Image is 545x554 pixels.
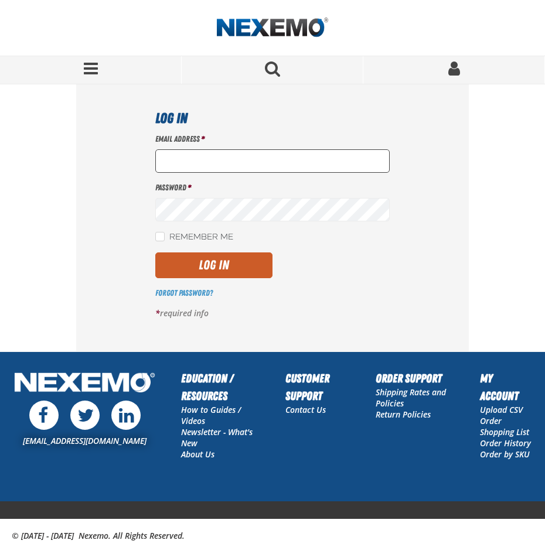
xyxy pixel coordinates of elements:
[480,437,531,449] a: Order History
[285,404,326,415] a: Contact Us
[155,232,233,243] label: Remember Me
[23,435,147,446] a: [EMAIL_ADDRESS][DOMAIN_NAME]
[376,370,457,387] h2: Order Support
[480,404,523,426] a: Upload CSV Order
[155,232,165,241] input: Remember Me
[181,449,214,460] a: About Us
[363,56,545,84] a: Sign In
[182,56,363,84] button: Search for a product
[480,426,529,437] a: Shopping List
[155,252,272,278] button: Log In
[376,387,446,409] a: Shipping Rates and Policies
[155,134,390,145] label: Email Address
[217,18,328,38] img: Nexemo logo
[155,308,390,319] p: required info
[181,404,241,426] a: How to Guides / Videos
[480,449,530,460] a: Order by SKU
[181,370,262,405] h2: Education / Resources
[155,182,390,193] label: Password
[155,108,390,129] h1: Log In
[285,370,352,405] h2: Customer Support
[480,370,533,405] h2: My Account
[217,18,328,38] a: Home
[181,426,253,449] a: Newsletter - What's New
[12,370,158,397] img: Nexemo Logo
[155,288,213,297] a: Forgot Password?
[376,409,431,420] a: Return Policies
